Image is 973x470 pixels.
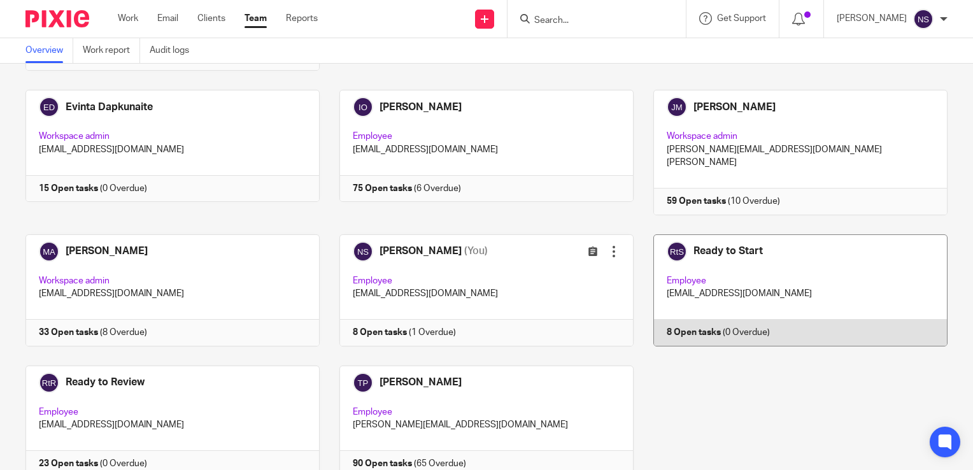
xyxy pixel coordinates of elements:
img: Pixie [25,10,89,27]
img: svg%3E [913,9,934,29]
a: Work report [83,38,140,63]
a: Audit logs [150,38,199,63]
a: Email [157,12,178,25]
span: Get Support [717,14,766,23]
input: Search [533,15,648,27]
a: Clients [197,12,225,25]
p: [PERSON_NAME] [837,12,907,25]
a: Reports [286,12,318,25]
a: Team [245,12,267,25]
a: Work [118,12,138,25]
a: Overview [25,38,73,63]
